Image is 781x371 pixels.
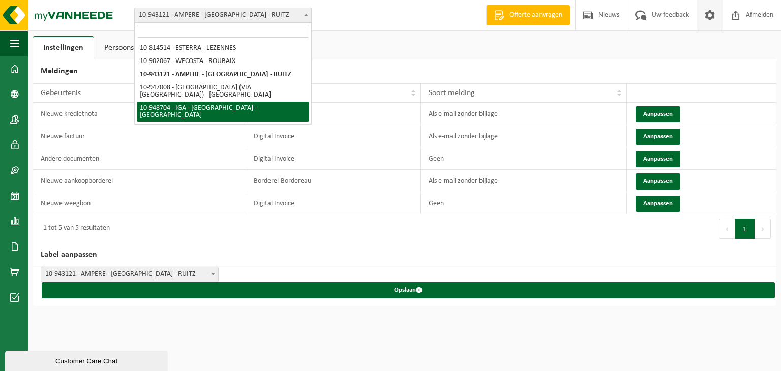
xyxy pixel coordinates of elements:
h2: Meldingen [33,59,776,83]
h2: Label aanpassen [33,243,776,267]
div: 1 tot 5 van 5 resultaten [38,220,110,238]
td: Geen [421,147,627,170]
a: Offerte aanvragen [486,5,570,25]
li: 10-943121 - AMPERE - [GEOGRAPHIC_DATA] - RUITZ [137,68,309,81]
button: Aanpassen [636,106,680,122]
iframe: chat widget [5,349,170,371]
td: Digital Invoice [246,192,421,214]
button: Aanpassen [636,151,680,167]
a: Persoonsgegevens [94,36,175,59]
td: Als e-mail zonder bijlage [421,103,627,125]
td: Als e-mail zonder bijlage [421,125,627,147]
span: 10-943121 - AMPERE - VEOLIA - RUITZ [41,267,218,282]
td: Nieuwe weegbon [33,192,246,214]
td: Nieuwe factuur [33,125,246,147]
td: Andere documenten [33,147,246,170]
li: 10-948704 - IGA - [GEOGRAPHIC_DATA] - [GEOGRAPHIC_DATA] [137,102,309,122]
button: Aanpassen [636,196,680,212]
span: 10-943121 - AMPERE - VEOLIA - RUITZ [135,8,311,22]
td: Als e-mail zonder bijlage [421,170,627,192]
span: Offerte aanvragen [507,10,565,20]
button: Next [755,219,771,239]
span: Soort melding [429,89,475,97]
button: Aanpassen [636,173,680,190]
td: Digital Invoice [246,125,421,147]
a: Instellingen [33,36,94,59]
td: Nieuwe kredietnota [33,103,246,125]
li: 10-947008 - [GEOGRAPHIC_DATA] (VIA [GEOGRAPHIC_DATA]) - [GEOGRAPHIC_DATA] [137,81,309,102]
button: 1 [735,219,755,239]
span: 10-943121 - AMPERE - VEOLIA - RUITZ [134,8,312,23]
td: Borderel-Bordereau [246,170,421,192]
button: Opslaan [42,282,775,298]
td: Digital Invoice [246,103,421,125]
button: Previous [719,219,735,239]
span: 10-943121 - AMPERE - VEOLIA - RUITZ [41,267,219,282]
td: Geen [421,192,627,214]
td: Nieuwe aankoopborderel [33,170,246,192]
button: Aanpassen [636,129,680,145]
li: 10-902067 - WECOSTA - ROUBAIX [137,55,309,68]
span: Gebeurtenis [41,89,81,97]
td: Digital Invoice [246,147,421,170]
li: 10-814514 - ESTERRA - LEZENNES [137,42,309,55]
